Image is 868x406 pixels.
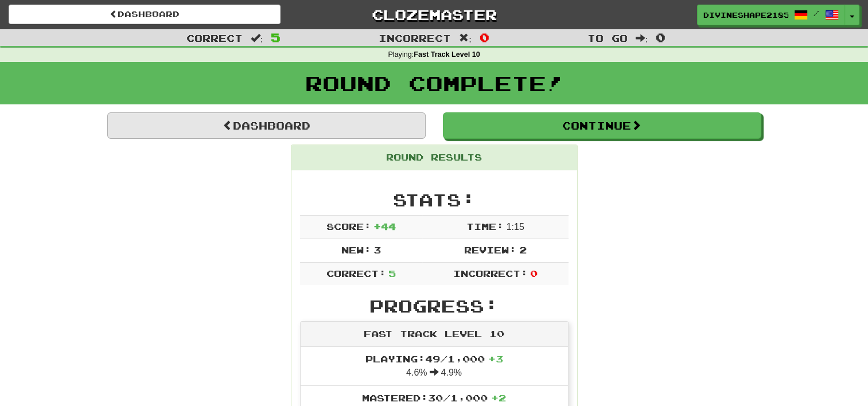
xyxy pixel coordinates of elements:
[373,221,396,232] span: + 44
[300,190,569,209] h2: Stats:
[4,72,864,95] h1: Round Complete!
[466,221,504,232] span: Time:
[365,353,503,364] span: Playing: 49 / 1,000
[291,145,577,170] div: Round Results
[507,222,524,232] span: 1 : 15
[530,268,538,279] span: 0
[251,33,263,43] span: :
[107,112,426,139] a: Dashboard
[480,30,489,44] span: 0
[326,221,371,232] span: Score:
[301,347,568,386] li: 4.6% 4.9%
[587,32,628,44] span: To go
[379,32,451,44] span: Incorrect
[703,10,788,20] span: DivineShape2185
[9,5,281,24] a: Dashboard
[373,244,381,255] span: 3
[453,268,528,279] span: Incorrect:
[491,392,506,403] span: + 2
[300,296,569,315] h2: Progress:
[656,30,665,44] span: 0
[186,32,243,44] span: Correct
[414,50,480,58] strong: Fast Track Level 10
[464,244,516,255] span: Review:
[362,392,506,403] span: Mastered: 30 / 1,000
[326,268,386,279] span: Correct:
[341,244,371,255] span: New:
[298,5,570,25] a: Clozemaster
[271,30,281,44] span: 5
[488,353,503,364] span: + 3
[443,112,761,139] button: Continue
[459,33,472,43] span: :
[388,268,396,279] span: 5
[519,244,527,255] span: 2
[636,33,648,43] span: :
[301,322,568,347] div: Fast Track Level 10
[697,5,845,25] a: DivineShape2185 /
[813,9,819,17] span: /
